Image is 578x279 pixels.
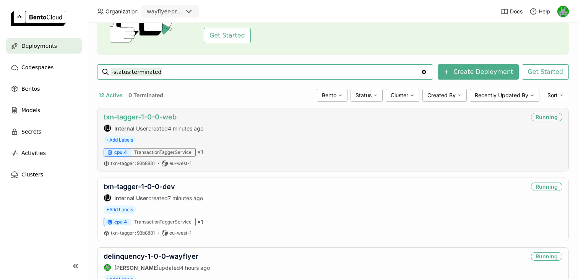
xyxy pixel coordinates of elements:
button: Get Started [522,64,569,80]
a: Docs [501,8,523,15]
a: Codespaces [6,60,82,75]
span: : [135,230,136,236]
span: Created By [427,92,456,99]
a: txn-tagger-1-0-0-dev [104,183,175,191]
span: Help [539,8,550,15]
div: TransactionTaggerService [130,148,196,157]
img: Sean Hickey [104,264,111,271]
div: Created By [422,89,467,102]
div: wayflyer-prod [147,8,183,15]
div: Running [531,113,562,121]
span: +Add Labels [104,136,136,144]
span: Clusters [21,170,43,179]
a: txn-tagger-1-0-0-web [104,113,177,121]
span: Secrets [21,127,41,136]
button: 0 Terminated [127,90,165,100]
input: Search [111,66,421,78]
a: txn-tagger:93b8881 [111,160,155,166]
div: Internal User [104,124,111,132]
div: Bento [317,89,347,102]
span: cpu.4 [114,149,127,155]
div: IU [104,125,111,132]
span: txn-tagger 93b8881 [111,230,155,236]
div: Cluster [386,89,419,102]
strong: Internal User [114,125,148,132]
span: 7 minutes ago [168,195,203,201]
span: Sort [547,92,558,99]
img: logo [11,11,66,26]
svg: Clear value [421,69,427,75]
button: Get Started [204,28,251,43]
span: Bento [322,92,336,99]
div: Internal User [104,194,111,202]
div: Help [529,8,550,15]
a: Secrets [6,124,82,139]
div: Running [531,183,562,191]
button: Create Deployment [438,64,519,80]
div: Status [351,89,383,102]
a: txn-tagger:93b8881 [111,230,155,236]
a: Activities [6,145,82,161]
div: TransactionTaggerService [130,218,196,226]
span: × 1 [197,219,203,225]
div: created [104,194,203,202]
span: Bentos [21,84,40,93]
a: delinquency-1-0-0-wayflyer [104,252,198,260]
span: eu-west-1 [169,230,192,236]
span: Docs [510,8,523,15]
span: Organization [106,8,138,15]
strong: [PERSON_NAME] [114,264,159,271]
div: Running [531,252,562,261]
span: 4 minutes ago [168,125,203,132]
span: : [135,160,136,166]
span: × 1 [197,149,203,156]
strong: Internal User [114,195,148,201]
span: Codespaces [21,63,54,72]
span: Cluster [391,92,408,99]
a: Clusters [6,167,82,182]
a: Deployments [6,38,82,54]
span: eu-west-1 [169,160,192,166]
span: cpu.4 [114,219,127,225]
span: Models [21,106,40,115]
span: Status [356,92,372,99]
span: 4 hours ago [180,264,210,271]
div: Recently Updated By [470,89,539,102]
a: Models [6,103,82,118]
button: 12 Active [97,90,124,100]
div: updated [104,264,210,271]
div: created [104,124,203,132]
div: Sort [542,89,569,102]
a: Bentos [6,81,82,96]
img: Sean Hickey [557,6,569,17]
div: IU [104,194,111,201]
span: +Add Labels [104,206,136,214]
span: Recently Updated By [475,92,528,99]
span: Deployments [21,41,57,51]
span: txn-tagger 93b8881 [111,160,155,166]
span: Activities [21,148,46,158]
input: Selected wayflyer-prod. [183,8,184,16]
